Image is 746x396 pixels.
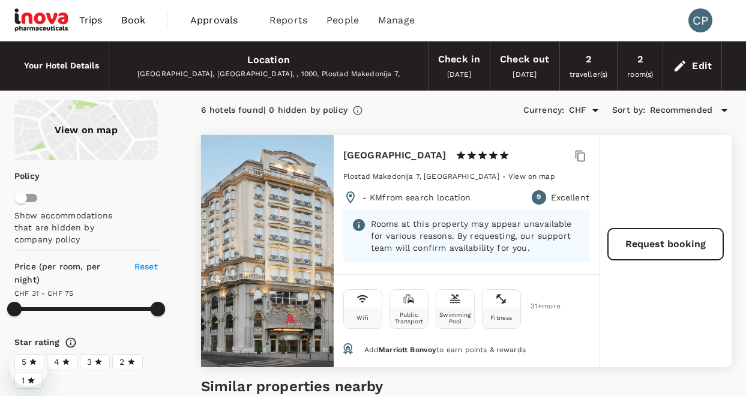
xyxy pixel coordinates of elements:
[14,209,128,245] p: Show accommodations that are hidden by company policy
[356,314,369,321] div: Wifi
[364,346,526,354] span: Add to earn points & rewards
[570,70,608,79] span: traveller(s)
[447,70,471,79] span: [DATE]
[378,13,415,28] span: Manage
[508,171,555,181] a: View on map
[513,70,537,79] span: [DATE]
[343,172,499,181] span: Plostad Makedonija 7, [GEOGRAPHIC_DATA]
[54,356,59,368] span: 4
[14,260,122,287] h6: Price (per room, per night)
[119,356,124,368] span: 2
[688,8,712,32] div: CP
[87,356,92,368] span: 3
[627,70,653,79] span: room(s)
[326,13,359,28] span: People
[190,13,250,28] span: Approvals
[201,104,347,117] div: 6 hotels found | 0 hidden by policy
[14,170,22,182] p: Policy
[65,337,77,349] svg: Star ratings are awarded to properties to represent the quality of services, facilities, and amen...
[500,51,549,68] div: Check out
[14,7,70,34] img: iNova Pharmaceuticals
[14,100,158,160] a: View on map
[119,68,418,80] div: [GEOGRAPHIC_DATA], [GEOGRAPHIC_DATA], , 1000, Plostad Makedonija 7,
[201,377,732,396] h5: Similar properties nearby
[692,58,712,74] div: Edit
[502,172,508,181] span: -
[14,336,60,349] h6: Star rating
[247,52,290,68] div: Location
[14,289,73,298] span: CHF 31 - CHF 75
[586,51,591,68] div: 2
[531,302,549,310] span: 31 + more
[10,348,48,386] iframe: Button to launch messaging window, 1 unread message
[371,218,581,254] p: Rooms at this property may appear unavailable for various reasons. By requesting, our support tea...
[523,104,564,117] h6: Currency :
[508,172,555,181] span: View on map
[79,13,103,28] span: Trips
[537,191,541,203] span: 9
[121,13,145,28] span: Book
[269,13,307,28] span: Reports
[24,59,99,73] h6: Your Hotel Details
[607,228,724,260] button: Request booking
[551,191,589,203] p: Excellent
[362,191,471,203] p: - KM from search location
[439,311,472,325] div: Swimming Pool
[650,104,712,117] span: Recommended
[343,147,447,164] h6: [GEOGRAPHIC_DATA]
[379,346,436,354] span: Marriott Bonvoy
[134,262,158,271] span: Reset
[393,311,426,325] div: Public Transport
[637,51,643,68] div: 2
[612,104,645,117] h6: Sort by :
[587,102,604,119] button: Open
[438,51,480,68] div: Check in
[38,346,62,358] iframe: Number of unread messages
[490,314,512,321] div: Fitness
